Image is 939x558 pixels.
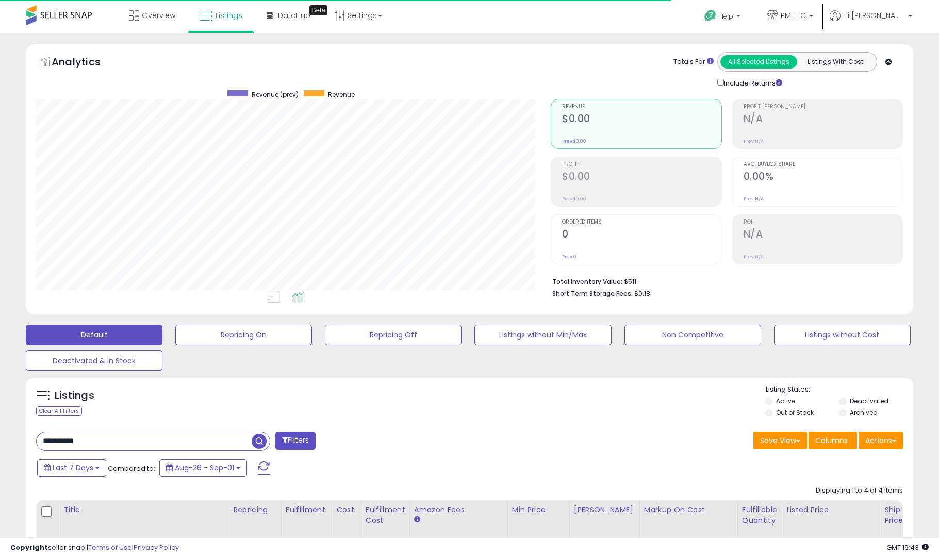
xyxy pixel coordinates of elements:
div: Clear All Filters [36,406,82,416]
div: Totals For [673,57,714,67]
strong: Copyright [10,543,48,552]
small: Prev: N/A [744,138,764,144]
button: Repricing Off [325,325,462,345]
div: Min Price [512,504,565,515]
h2: 0.00% [744,171,902,184]
th: The percentage added to the cost of goods (COGS) that forms the calculator for Min & Max prices. [639,500,737,541]
h2: $0.00 [562,171,721,184]
a: Help [696,2,751,33]
div: Fulfillment Cost [366,504,405,526]
button: Listings without Min/Max [474,325,611,345]
button: All Selected Listings [720,55,797,69]
span: Ordered Items [562,219,721,225]
span: Revenue [328,90,355,99]
div: Amazon Fees [414,504,503,515]
button: Columns [809,432,857,449]
h2: 0 [562,228,721,242]
button: Non Competitive [624,325,761,345]
b: Total Inventory Value: [552,277,622,286]
small: Prev: N/A [744,253,764,260]
div: [PERSON_NAME] [574,504,635,515]
div: Repricing [233,504,277,515]
span: Hi [PERSON_NAME] [843,10,905,21]
div: Title [63,504,224,515]
span: Compared to: [108,464,155,474]
label: Deactivated [850,397,888,405]
button: Aug-26 - Sep-01 [159,459,247,477]
span: Profit [PERSON_NAME] [744,104,902,110]
small: Amazon Fees. [414,515,420,525]
h2: N/A [744,113,902,127]
span: Aug-26 - Sep-01 [175,463,234,473]
small: Prev: $0.00 [562,138,586,144]
div: Tooltip anchor [309,5,327,15]
label: Active [776,397,795,405]
span: Revenue [562,104,721,110]
button: Last 7 Days [37,459,106,477]
a: Hi [PERSON_NAME] [830,10,912,33]
h5: Analytics [52,55,121,72]
p: Listing States: [766,385,913,395]
div: Markup on Cost [644,504,733,515]
li: $511 [552,275,895,287]
span: Columns [815,435,848,446]
div: Fulfillable Quantity [742,504,778,526]
b: Short Term Storage Fees: [552,289,633,298]
span: DataHub [278,10,310,21]
div: Cost [336,504,357,515]
h5: Listings [55,388,94,403]
label: Archived [850,408,878,417]
a: Terms of Use [88,543,132,552]
button: Deactivated & In Stock [26,350,162,371]
a: Privacy Policy [134,543,179,552]
div: Fulfillment [286,504,327,515]
small: Prev: $0.00 [562,196,586,202]
div: Include Returns [710,77,795,89]
span: Help [719,12,733,21]
button: Listings With Cost [797,55,874,69]
span: ROI [744,219,902,225]
div: Listed Price [786,504,876,515]
div: seller snap | | [10,543,179,553]
label: Out of Stock [776,408,814,417]
span: PMLLLC [781,10,806,21]
span: $0.18 [634,289,650,298]
button: Actions [859,432,903,449]
h2: $0.00 [562,113,721,127]
button: Repricing On [175,325,312,345]
small: Prev: 0 [562,253,576,260]
button: Default [26,325,162,345]
span: Last 7 Days [53,463,93,473]
div: Ship Price [884,504,905,526]
i: Get Help [704,9,717,22]
span: Revenue (prev) [252,90,299,99]
span: Listings [216,10,242,21]
button: Filters [275,432,316,450]
div: Displaying 1 to 4 of 4 items [816,486,903,496]
button: Listings without Cost [774,325,911,345]
span: Overview [142,10,175,21]
h2: N/A [744,228,902,242]
button: Save View [753,432,807,449]
span: Avg. Buybox Share [744,162,902,167]
small: Prev: N/A [744,196,764,202]
span: Profit [562,162,721,167]
span: 2025-09-9 19:43 GMT [886,543,929,552]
